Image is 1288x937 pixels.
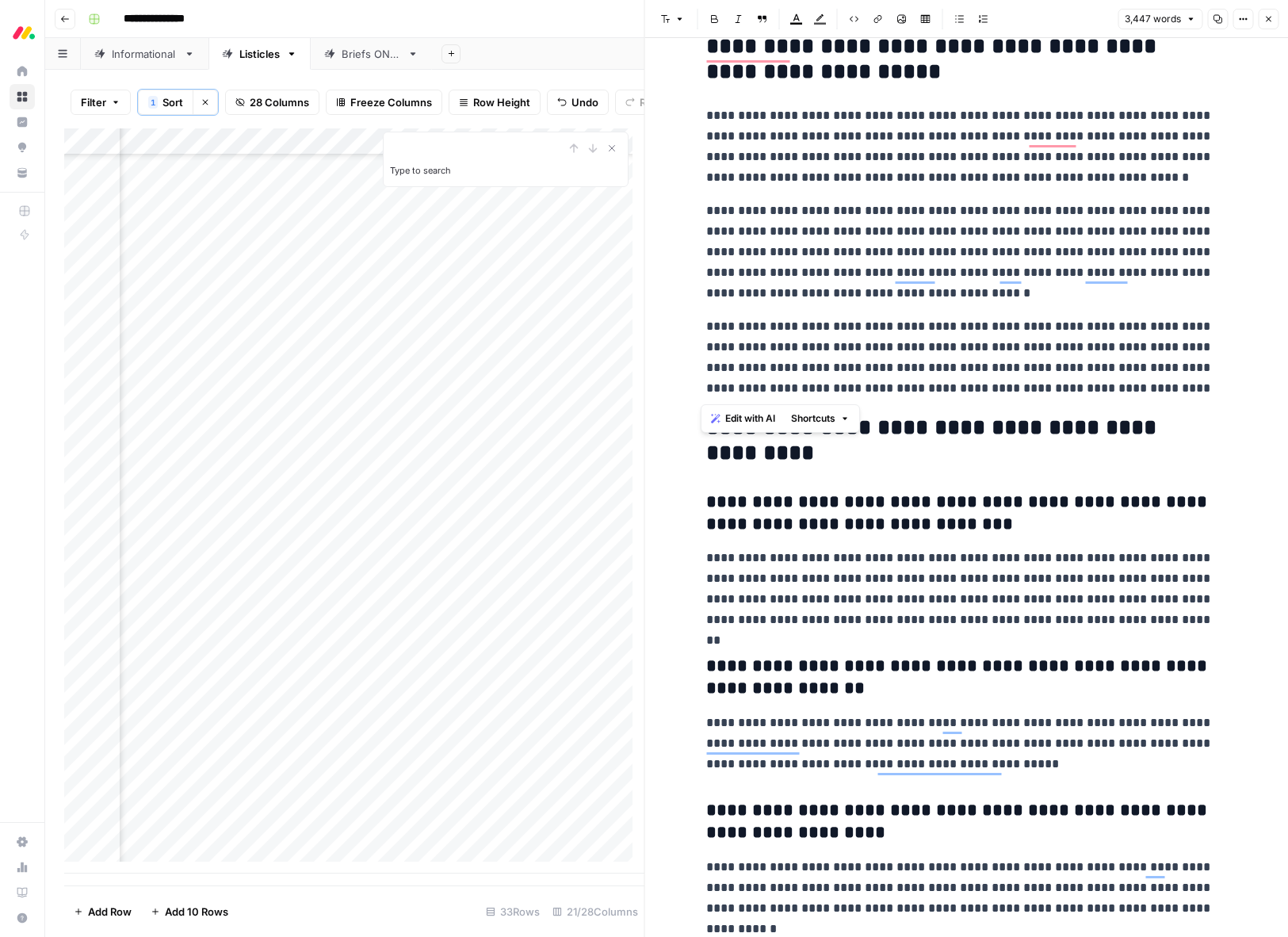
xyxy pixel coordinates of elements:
button: Add Row [64,899,141,924]
button: Filter [71,90,131,115]
span: Sort [162,94,183,110]
div: 1 [148,96,158,109]
a: Settings [10,829,35,855]
span: Undo [571,94,598,110]
button: 28 Columns [225,90,319,115]
a: Opportunities [10,135,35,160]
a: Listicles [208,38,311,70]
button: Undo [547,90,609,115]
button: Edit with AI [705,408,782,429]
span: Edit with AI [725,411,775,426]
span: Shortcuts [791,411,835,426]
button: 1Sort [138,90,193,115]
a: Insights [10,109,35,135]
div: 21/28 Columns [546,899,644,924]
span: 3,447 words [1125,12,1181,26]
span: Add Row [88,904,132,920]
button: Add 10 Rows [141,899,238,924]
span: Row Height [473,94,530,110]
div: Informational [112,46,178,62]
a: Usage [10,855,35,880]
a: Your Data [10,160,35,185]
label: Type to search [390,165,451,176]
button: Redo [615,90,675,115]
button: Workspace: Monday.com [10,13,35,52]
span: Filter [81,94,106,110]
button: Freeze Columns [326,90,442,115]
a: Home [10,59,35,84]
button: 3,447 words [1118,9,1202,29]
span: 1 [151,96,155,109]
div: 33 Rows [480,899,546,924]
span: Add 10 Rows [165,904,228,920]
a: Browse [10,84,35,109]
div: Briefs ONLY [342,46,401,62]
div: Listicles [239,46,280,62]
span: Freeze Columns [350,94,432,110]
a: Briefs ONLY [311,38,432,70]
img: Monday.com Logo [10,18,38,47]
button: Shortcuts [785,408,856,429]
a: Learning Hub [10,880,35,905]
span: 28 Columns [250,94,309,110]
a: Informational [81,38,208,70]
button: Close Search [602,139,621,158]
button: Help + Support [10,905,35,931]
button: Row Height [449,90,541,115]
